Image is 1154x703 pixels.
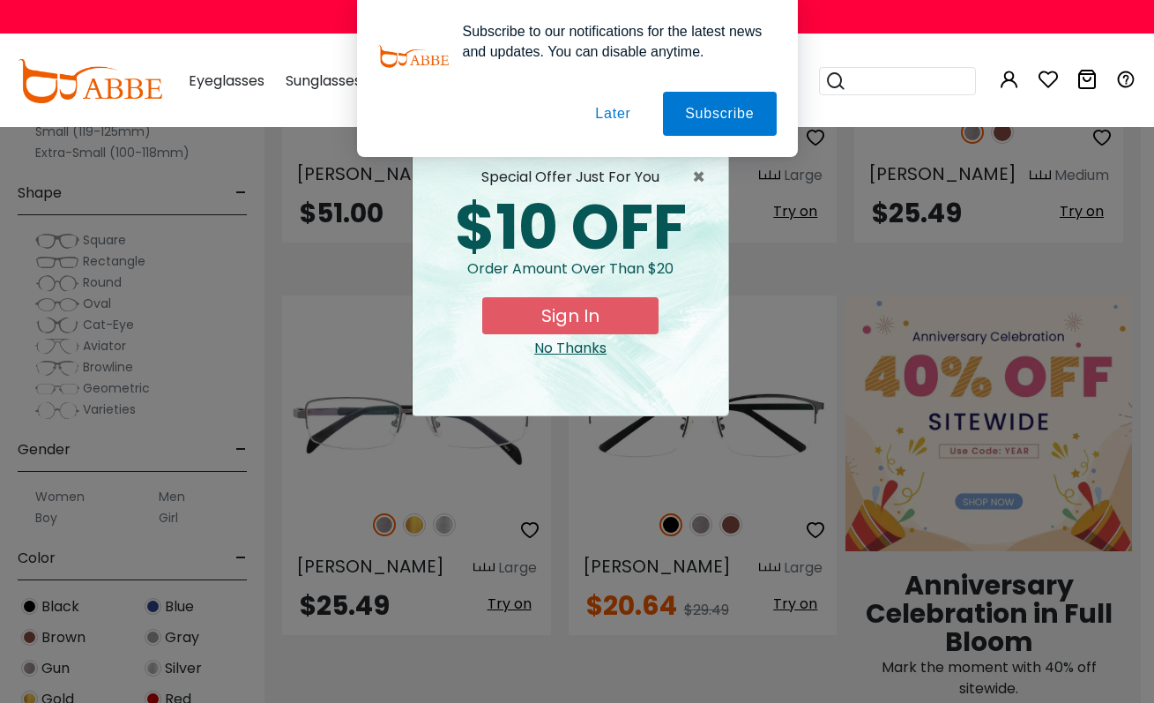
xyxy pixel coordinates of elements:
[449,21,777,62] div: Subscribe to our notifications for the latest news and updates. You can disable anytime.
[427,197,714,258] div: $10 OFF
[427,258,714,297] div: Order amount over than $20
[427,338,714,359] div: Close
[663,92,776,136] button: Subscribe
[482,297,659,334] button: Sign In
[427,167,714,188] div: special offer just for you
[573,92,652,136] button: Later
[692,167,714,188] button: Close
[692,167,714,188] span: ×
[378,21,449,92] img: notification icon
